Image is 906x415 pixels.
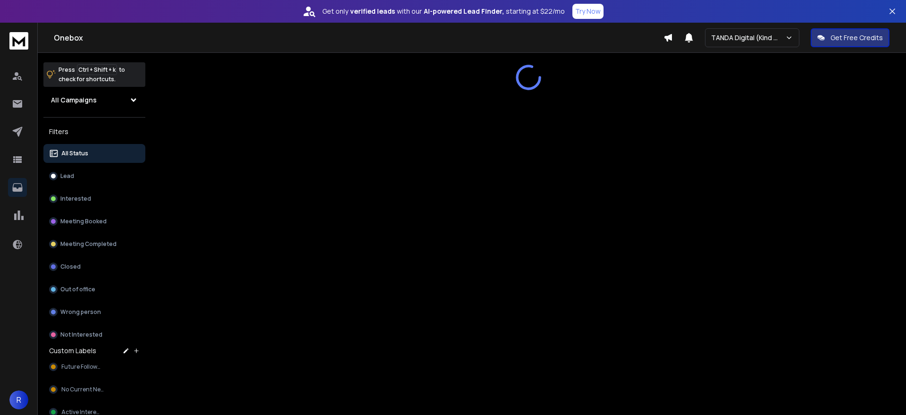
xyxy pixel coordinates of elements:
button: Closed [43,257,145,276]
button: Not Interested [43,325,145,344]
p: Not Interested [60,331,102,339]
button: R [9,390,28,409]
p: Get Free Credits [830,33,883,42]
button: All Campaigns [43,91,145,110]
strong: AI-powered Lead Finder, [424,7,504,16]
button: Future Followup [43,357,145,376]
span: Ctrl + Shift + k [77,64,117,75]
p: Press to check for shortcuts. [59,65,125,84]
p: Lead [60,172,74,180]
p: Meeting Booked [60,218,107,225]
h1: Onebox [54,32,663,43]
button: Lead [43,167,145,186]
p: Get only with our starting at $22/mo [322,7,565,16]
h3: Filters [43,125,145,138]
button: Out of office [43,280,145,299]
h1: All Campaigns [51,95,97,105]
span: No Current Need [61,386,107,393]
p: All Status [61,150,88,157]
p: Meeting Completed [60,240,117,248]
button: Meeting Booked [43,212,145,231]
img: logo [9,32,28,50]
strong: verified leads [350,7,395,16]
button: All Status [43,144,145,163]
p: Interested [60,195,91,203]
button: Wrong person [43,303,145,322]
button: No Current Need [43,380,145,399]
p: TANDA Digital (Kind Studio) [711,33,785,42]
button: Meeting Completed [43,235,145,254]
span: Future Followup [61,363,104,371]
button: Try Now [572,4,604,19]
p: Wrong person [60,308,101,316]
p: Out of office [60,286,95,293]
button: Interested [43,189,145,208]
button: Get Free Credits [811,28,889,47]
h3: Custom Labels [49,346,96,356]
p: Closed [60,263,81,271]
p: Try Now [575,7,601,16]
